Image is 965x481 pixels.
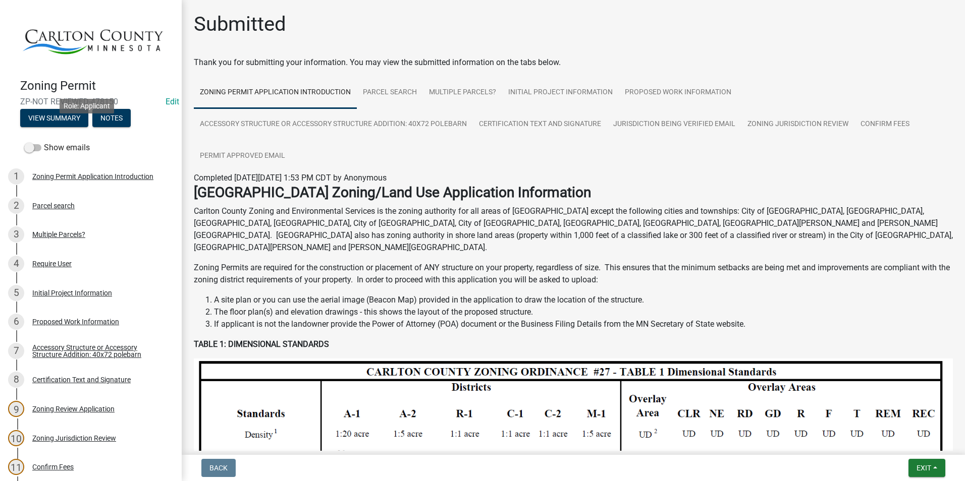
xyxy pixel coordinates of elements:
[357,77,423,109] a: Parcel search
[194,184,591,201] strong: [GEOGRAPHIC_DATA] Zoning/Land Use Application Information
[20,115,88,123] wm-modal-confirm: Summary
[854,108,916,141] a: Confirm Fees
[8,168,24,185] div: 1
[20,11,166,68] img: Carlton County, Minnesota
[32,289,112,296] div: Initial Project Information
[194,262,953,286] p: Zoning Permits are required for the construction or placement of ANY structure on your property, ...
[60,99,114,113] div: Role: Applicant
[20,109,88,127] button: View Summary
[32,405,115,412] div: Zoning Review Application
[32,202,75,209] div: Parcel search
[8,372,24,388] div: 8
[741,108,854,141] a: Zoning Jurisdiction Review
[194,56,953,69] div: Thank you for submitting your information. You may view the submitted information on the tabs below.
[194,173,387,183] span: Completed [DATE][DATE] 1:53 PM CDT by Anonymous
[166,97,179,106] wm-modal-confirm: Edit Application Number
[502,77,619,109] a: Initial Project Information
[8,285,24,301] div: 5
[194,108,473,141] a: Accessory Structure or Accessory Structure Addition: 40x72 polebarn
[32,435,116,442] div: Zoning Jurisdiction Review
[32,231,85,238] div: Multiple Parcels?
[20,97,162,106] span: ZP-NOT REVIEWED-478150
[473,108,607,141] a: Certification Text and Signature
[194,140,291,172] a: Permit Approved Email
[201,459,236,477] button: Back
[908,459,945,477] button: Exit
[24,142,90,154] label: Show emails
[8,198,24,214] div: 2
[423,77,502,109] a: Multiple Parcels?
[32,463,74,470] div: Confirm Fees
[209,464,228,472] span: Back
[32,260,72,267] div: Require User
[194,205,953,254] p: Carlton County Zoning and Environmental Services is the zoning authority for all areas of [GEOGRA...
[8,314,24,330] div: 6
[194,339,329,349] strong: TABLE 1: DIMENSIONAL STANDARDS
[194,77,357,109] a: Zoning Permit Application Introduction
[8,459,24,475] div: 11
[92,115,131,123] wm-modal-confirm: Notes
[8,256,24,272] div: 4
[194,12,286,36] h1: Submitted
[917,464,931,472] span: Exit
[32,376,131,383] div: Certification Text and Signature
[8,401,24,417] div: 9
[619,77,737,109] a: Proposed Work Information
[32,344,166,358] div: Accessory Structure or Accessory Structure Addition: 40x72 polebarn
[214,318,953,330] li: If applicant is not the landowner provide the Power of Attorney (POA) document or the Business Fi...
[20,79,174,93] h4: Zoning Permit
[8,430,24,446] div: 10
[32,173,153,180] div: Zoning Permit Application Introduction
[607,108,741,141] a: Jurisdiction Being Verified Email
[32,318,119,325] div: Proposed Work Information
[92,109,131,127] button: Notes
[214,294,953,306] li: A site plan or you can use the aerial image (Beacon Map) provided in the application to draw the ...
[8,343,24,359] div: 7
[214,306,953,318] li: The floor plan(s) and elevation drawings - this shows the layout of the proposed structure.
[8,226,24,243] div: 3
[166,97,179,106] a: Edit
